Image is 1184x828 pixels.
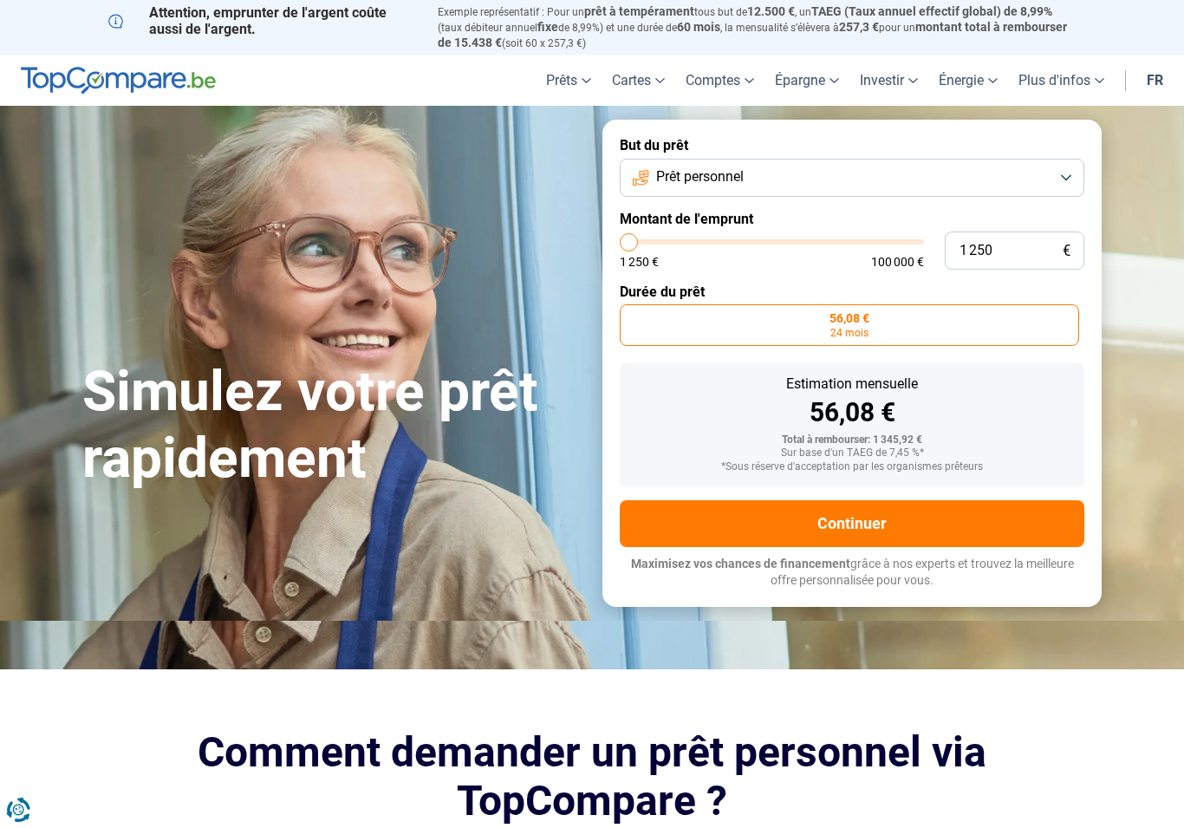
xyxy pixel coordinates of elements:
span: 100 000 € [871,256,924,268]
label: But du prêt [620,137,1084,153]
span: TAEG (Taux annuel effectif global) de 8,99% [811,4,1052,18]
span: 257,3 € [839,20,879,34]
a: fr [1136,55,1174,106]
label: Durée du prêt [620,284,1084,300]
span: 56,08 € [829,312,869,324]
h2: Comment demander un prêt personnel via TopCompare ? [108,728,1076,824]
a: Énergie [928,55,1008,106]
span: 1 250 € [620,256,659,268]
a: Plus d'infos [1008,55,1115,106]
div: Sur base d'un TAEG de 7,45 %* [634,447,1070,460]
p: Exemple représentatif : Pour un tous but de , un (taux débiteur annuel de 8,99%) et une durée de ... [438,4,1076,50]
h1: Simulez votre prêt rapidement [82,359,582,492]
a: Comptes [675,55,764,106]
div: Total à rembourser: 1 345,92 € [634,434,1070,447]
span: prêt à tempérament [584,4,694,18]
a: Prêts [536,55,602,106]
div: 56,08 € [634,400,1070,426]
span: Prêt personnel [656,167,744,186]
label: Montant de l'emprunt [620,211,1084,227]
div: Estimation mensuelle [634,377,1070,391]
p: grâce à nos experts et trouvez la meilleure offre personnalisée pour vous. [620,556,1084,590]
span: Maximisez vos chances de financement [631,557,850,570]
img: TopCompare [21,67,216,95]
a: Cartes [602,55,675,106]
span: montant total à rembourser de 15.438 € [438,20,1067,49]
span: 60 mois [677,20,720,34]
span: 12.500 € [747,4,795,18]
span: 24 mois [830,328,868,338]
button: Prêt personnel [620,159,1084,197]
span: fixe [537,20,558,34]
div: *Sous réserve d'acceptation par les organismes prêteurs [634,461,1070,473]
a: Investir [849,55,928,106]
p: Attention, emprunter de l'argent coûte aussi de l'argent. [108,4,417,37]
span: € [1063,244,1070,258]
a: Épargne [764,55,849,106]
button: Continuer [620,500,1084,547]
